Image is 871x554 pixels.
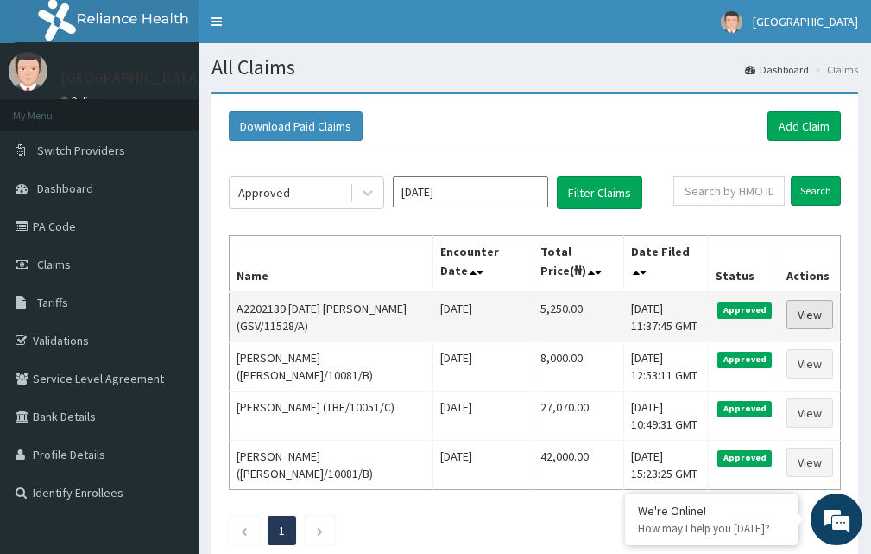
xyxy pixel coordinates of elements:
[432,441,533,490] td: [DATE]
[229,111,363,141] button: Download Paid Claims
[37,143,125,158] span: Switch Providers
[623,441,708,490] td: [DATE] 15:23:25 GMT
[811,62,858,77] li: Claims
[533,392,624,441] td: 27,070.00
[230,292,433,342] td: A2202139 [DATE] [PERSON_NAME] (GSV/11528/A)
[717,352,772,367] span: Approved
[432,292,533,342] td: [DATE]
[37,181,93,196] span: Dashboard
[673,176,785,206] input: Search by HMO ID
[37,257,71,272] span: Claims
[721,11,742,33] img: User Image
[791,176,841,206] input: Search
[37,295,68,310] span: Tariffs
[717,450,772,466] span: Approved
[240,523,248,538] a: Previous page
[638,503,785,519] div: We're Online!
[230,236,433,293] th: Name
[786,448,833,477] a: View
[717,302,772,318] span: Approved
[745,62,809,77] a: Dashboard
[786,300,833,329] a: View
[230,342,433,392] td: [PERSON_NAME] ([PERSON_NAME]/10081/B)
[279,523,285,538] a: Page 1 is your current page
[638,521,785,536] p: How may I help you today?
[533,441,624,490] td: 42,000.00
[767,111,841,141] a: Add Claim
[623,236,708,293] th: Date Filed
[238,184,290,201] div: Approved
[230,441,433,490] td: [PERSON_NAME] ([PERSON_NAME]/10081/B)
[211,56,858,79] h1: All Claims
[623,292,708,342] td: [DATE] 11:37:45 GMT
[60,70,203,86] p: [GEOGRAPHIC_DATA]
[623,342,708,392] td: [DATE] 12:53:11 GMT
[709,236,779,293] th: Status
[786,349,833,379] a: View
[432,342,533,392] td: [DATE]
[432,236,533,293] th: Encounter Date
[230,392,433,441] td: [PERSON_NAME] (TBE/10051/C)
[717,401,772,417] span: Approved
[623,392,708,441] td: [DATE] 10:49:31 GMT
[432,392,533,441] td: [DATE]
[393,176,548,207] input: Select Month and Year
[316,523,324,538] a: Next page
[779,236,840,293] th: Actions
[9,52,47,91] img: User Image
[533,292,624,342] td: 5,250.00
[753,14,858,29] span: [GEOGRAPHIC_DATA]
[533,236,624,293] th: Total Price(₦)
[786,398,833,428] a: View
[557,176,642,209] button: Filter Claims
[533,342,624,392] td: 8,000.00
[60,94,102,106] a: Online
